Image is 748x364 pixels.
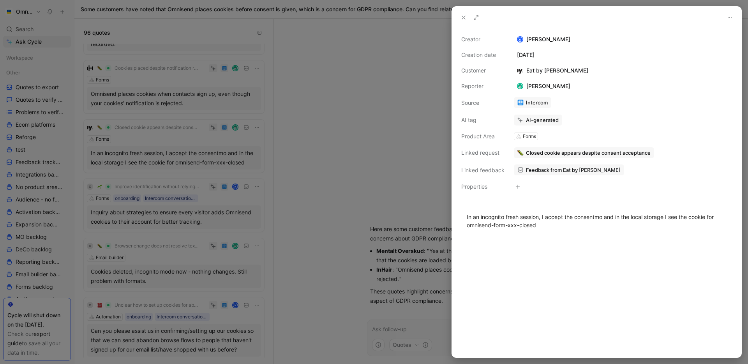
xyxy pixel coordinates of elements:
[514,115,562,125] button: AI-generated
[461,148,505,157] div: Linked request
[461,66,505,75] div: Customer
[518,84,523,89] img: avatar
[514,164,624,175] a: Feedback from Eat by [PERSON_NAME]
[461,166,505,175] div: Linked feedback
[467,213,727,229] div: In an incognito fresh session, I accept the consentmo and in the local storage I see the cookie f...
[526,166,621,173] span: Feedback from Eat by [PERSON_NAME]
[518,37,523,42] div: A
[461,50,505,60] div: Creation date
[461,35,505,44] div: Creator
[526,117,559,124] div: AI-generated
[514,50,732,60] div: [DATE]
[461,132,505,141] div: Product Area
[514,35,732,44] div: [PERSON_NAME]
[514,81,573,91] div: [PERSON_NAME]
[461,98,505,108] div: Source
[514,66,591,75] div: Eat by [PERSON_NAME]
[461,182,505,191] div: Properties
[461,81,505,91] div: Reporter
[461,115,505,125] div: AI tag
[514,97,551,108] a: Intercom
[517,67,523,74] img: logo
